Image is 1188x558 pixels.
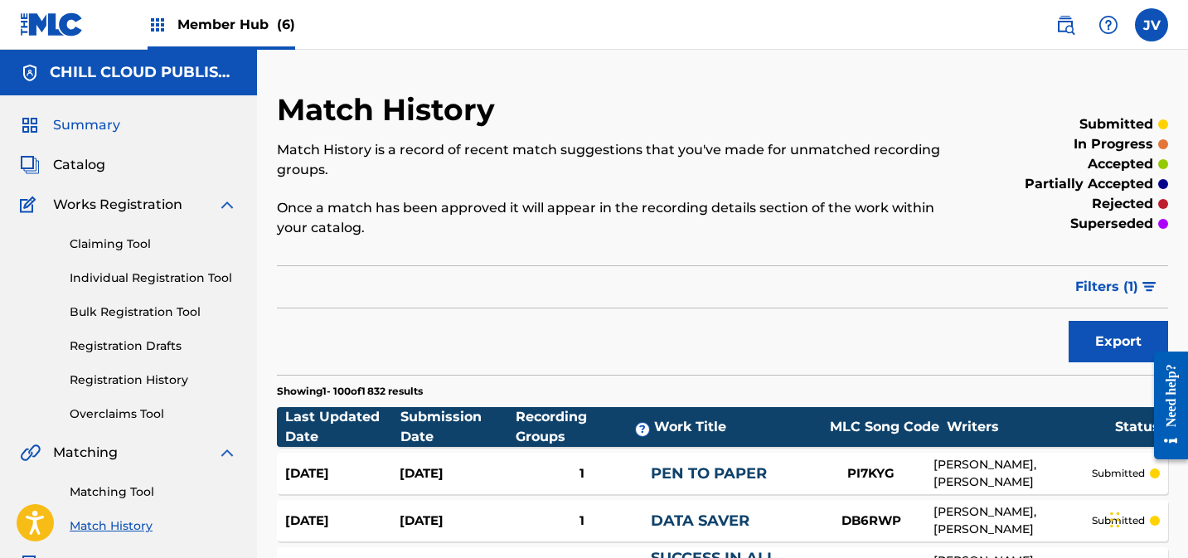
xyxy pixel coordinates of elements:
[651,512,749,530] a: DATA SAVER
[285,464,400,483] div: [DATE]
[809,512,933,531] div: DB6RWP
[70,517,237,535] a: Match History
[1142,339,1188,473] iframe: Resource Center
[400,464,514,483] div: [DATE]
[285,512,400,531] div: [DATE]
[400,512,514,531] div: [DATE]
[1135,8,1168,41] div: User Menu
[53,195,182,215] span: Works Registration
[20,155,40,175] img: Catalog
[1098,15,1118,35] img: help
[1074,134,1153,154] p: in progress
[70,337,237,355] a: Registration Drafts
[70,303,237,321] a: Bulk Registration Tool
[217,443,237,463] img: expand
[1055,15,1075,35] img: search
[148,15,167,35] img: Top Rightsholders
[50,63,237,82] h5: CHILL CLOUD PUBLISHING
[20,155,105,175] a: CatalogCatalog
[1049,8,1082,41] a: Public Search
[651,464,767,483] a: PEN TO PAPER
[1065,266,1168,308] button: Filters (1)
[1079,114,1153,134] p: submitted
[20,443,41,463] img: Matching
[654,417,822,437] div: Work Title
[1105,478,1188,558] iframe: Chat Widget
[70,405,237,423] a: Overclaims Tool
[20,63,40,83] img: Accounts
[70,235,237,253] a: Claiming Tool
[277,198,963,238] p: Once a match has been approved it will appear in the recording details section of the work within...
[53,443,118,463] span: Matching
[277,17,295,32] span: (6)
[1092,513,1145,528] p: submitted
[933,503,1092,538] div: [PERSON_NAME], [PERSON_NAME]
[217,195,237,215] img: expand
[947,417,1115,437] div: Writers
[53,155,105,175] span: Catalog
[1025,174,1153,194] p: partially accepted
[514,464,651,483] div: 1
[822,417,947,437] div: MLC Song Code
[1092,194,1153,214] p: rejected
[400,407,516,447] div: Submission Date
[277,91,503,129] h2: Match History
[285,407,400,447] div: Last Updated Date
[20,195,41,215] img: Works Registration
[1092,466,1145,481] p: submitted
[70,371,237,389] a: Registration History
[1070,214,1153,234] p: superseded
[636,423,649,436] span: ?
[1075,277,1138,297] span: Filters ( 1 )
[20,12,84,36] img: MLC Logo
[809,464,933,483] div: PI7KYG
[1142,282,1156,292] img: filter
[1092,8,1125,41] div: Help
[1088,154,1153,174] p: accepted
[516,407,654,447] div: Recording Groups
[70,269,237,287] a: Individual Registration Tool
[70,483,237,501] a: Matching Tool
[177,15,295,34] span: Member Hub
[277,384,423,399] p: Showing 1 - 100 of 1 832 results
[277,140,963,180] p: Match History is a record of recent match suggestions that you've made for unmatched recording gr...
[20,115,120,135] a: SummarySummary
[1069,321,1168,362] button: Export
[1115,417,1160,437] div: Status
[514,512,651,531] div: 1
[20,115,40,135] img: Summary
[933,456,1092,491] div: [PERSON_NAME], [PERSON_NAME]
[53,115,120,135] span: Summary
[1110,495,1120,545] div: Drag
